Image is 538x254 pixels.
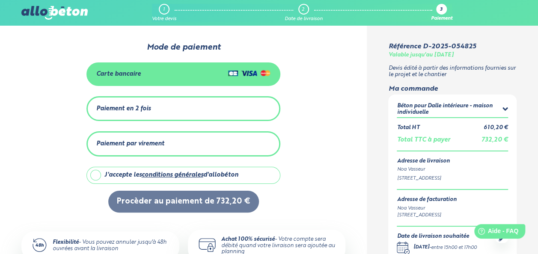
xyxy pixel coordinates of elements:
div: Date de livraison souhaitée [397,233,476,240]
iframe: Help widget launcher [462,221,529,245]
p: Devis édité à partir des informations fournies sur le projet et le chantier [388,65,516,78]
div: Date de livraison [285,16,323,22]
img: Cartes de crédit [228,68,270,78]
summary: Béton pour Dalle intérieure - maison individuelle [397,103,508,117]
strong: Achat 100% sécurisé [221,236,275,242]
div: [STREET_ADDRESS] [397,175,508,182]
div: Ma commande [388,85,516,93]
div: - [413,244,476,251]
div: 610,20 € [484,125,508,131]
button: Procèder au paiement de 732,20 € [108,191,259,213]
div: Adresse de livraison [397,158,508,165]
img: allobéton [21,6,87,20]
div: Béton pour Dalle intérieure - maison individuelle [397,103,502,115]
a: 3 Paiement [431,4,452,22]
div: Paiement en 2 fois [96,105,151,112]
div: - Vous pouvez annuler jusqu'à 48h ouvrées avant la livraison [53,239,169,252]
div: Total TTC à payer [397,136,450,144]
strong: Flexibilité [53,239,79,245]
div: Votre devis [152,16,176,22]
div: Paiement par virement [96,140,164,148]
a: conditions générales [142,172,203,178]
a: 1 Votre devis [152,4,176,22]
div: Paiement [431,16,452,22]
div: [DATE] [413,244,429,251]
div: Adresse de facturation [397,197,456,203]
div: Mode de paiement [86,43,281,52]
div: entre 15h00 et 17h00 [431,244,476,251]
span: 732,20 € [482,137,508,143]
div: 2 [302,7,304,12]
div: Total HT [397,125,419,131]
div: Valable jusqu'au [DATE] [388,52,453,59]
a: 2 Date de livraison [285,4,323,22]
div: Référence D-2025-054825 [388,43,476,50]
div: J'accepte les d'allobéton [104,171,238,179]
div: Carte bancaire [96,71,141,78]
div: Noa Vasseur [397,166,508,173]
div: [STREET_ADDRESS] [397,212,456,219]
div: 3 [440,7,442,13]
div: 1 [163,7,165,12]
div: Noa Vasseur [397,205,456,212]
